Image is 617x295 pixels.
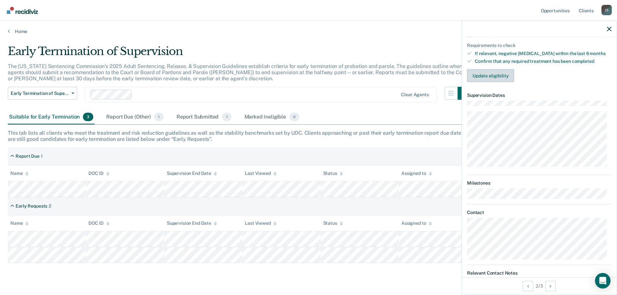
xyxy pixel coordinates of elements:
div: Assigned to [401,221,432,226]
dt: Milestones [467,180,611,186]
a: Home [8,28,609,34]
div: Last Viewed [245,221,276,226]
div: Requirements to check [467,42,611,48]
div: Name [10,221,29,226]
div: Assigned to [401,171,432,176]
div: This tab lists all clients who meet the treatment and risk reduction guidelines as well as the st... [8,130,609,142]
dt: Supervision Dates [467,93,611,98]
span: Early Termination of Supervision [11,91,69,96]
div: Supervision End Date [167,221,217,226]
div: Early Termination of Supervision [8,45,471,63]
div: Report Due (Other) [105,110,165,124]
dt: Relevant Contact Notes [467,270,611,276]
span: completed [572,59,594,64]
button: Profile dropdown button [601,5,612,15]
div: Report Due [16,153,40,159]
div: DOC ID [88,171,109,176]
div: Report Submitted [175,110,233,124]
span: 1 [154,113,164,121]
div: Confirm that any required treatment has been [475,59,611,64]
div: J S [601,5,612,15]
div: Clear agents [401,92,428,97]
div: Supervision End Date [167,171,217,176]
button: Update eligibility [467,69,514,82]
div: Open Intercom Messenger [595,273,611,289]
span: 1 [222,113,231,121]
div: Last Viewed [245,171,276,176]
img: Recidiviz [7,7,38,14]
span: 3 [83,113,93,121]
div: Status [323,221,343,226]
button: Previous Opportunity [523,281,533,291]
div: If relevant, negative [MEDICAL_DATA] within the last 6 [475,51,611,56]
div: 2 [49,203,51,209]
dt: Contact [467,210,611,215]
div: Status [323,171,343,176]
div: 2 / 3 [462,277,617,294]
div: DOC ID [88,221,109,226]
div: Marked Ineligible [243,110,301,124]
div: Name [10,171,29,176]
div: Early Requests [16,203,47,209]
span: 0 [289,113,299,121]
p: The [US_STATE] Sentencing Commission’s 2025 Adult Sentencing, Release, & Supervision Guidelines e... [8,63,469,82]
div: 1 [41,153,43,159]
button: Next Opportunity [545,281,556,291]
div: Suitable for Early Termination [8,110,95,124]
span: months [590,51,605,56]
